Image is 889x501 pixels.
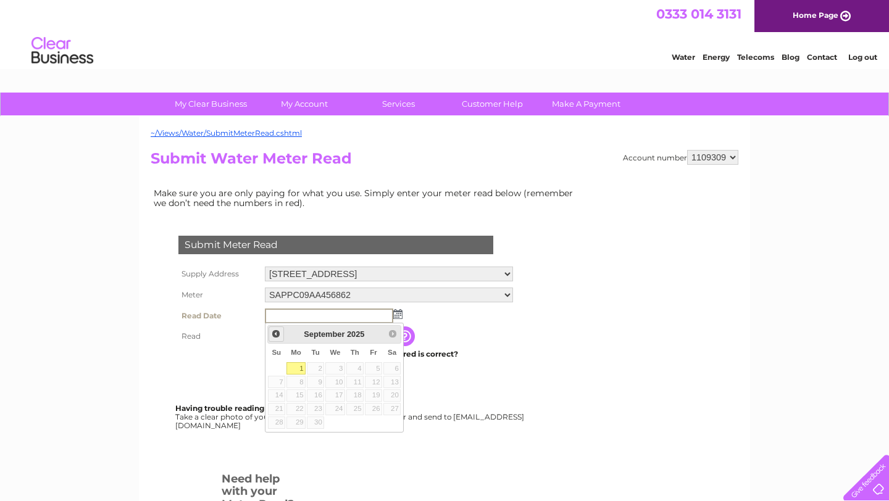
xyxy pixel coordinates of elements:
[286,362,306,375] a: 1
[160,93,262,115] a: My Clear Business
[262,346,516,362] td: Are you sure the read you have entered is correct?
[330,349,340,356] span: Wednesday
[31,32,94,70] img: logo.png
[672,52,695,62] a: Water
[175,326,262,346] th: Read
[656,6,741,22] a: 0333 014 3131
[175,263,262,284] th: Supply Address
[154,7,737,60] div: Clear Business is a trading name of Verastar Limited (registered in [GEOGRAPHIC_DATA] No. 3667643...
[311,349,319,356] span: Tuesday
[151,185,583,211] td: Make sure you are only paying for what you use. Simply enter your meter read below (remember we d...
[272,349,281,356] span: Sunday
[848,52,877,62] a: Log out
[441,93,543,115] a: Customer Help
[269,326,284,342] a: Prev
[151,150,738,173] h2: Submit Water Meter Read
[351,349,359,356] span: Thursday
[348,93,449,115] a: Services
[395,326,417,346] input: Information
[623,150,738,165] div: Account number
[175,404,314,413] b: Having trouble reading your meter?
[254,93,356,115] a: My Account
[782,52,799,62] a: Blog
[703,52,730,62] a: Energy
[151,128,302,138] a: ~/Views/Water/SubmitMeterRead.cshtml
[178,236,493,254] div: Submit Meter Read
[807,52,837,62] a: Contact
[535,93,637,115] a: Make A Payment
[393,309,403,319] img: ...
[388,349,396,356] span: Saturday
[175,284,262,305] th: Meter
[304,329,344,339] span: September
[175,404,526,429] div: Take a clear photo of your readings, tell us which supply it's for and send to [EMAIL_ADDRESS][DO...
[271,329,281,339] span: Prev
[175,305,262,326] th: Read Date
[347,329,364,339] span: 2025
[737,52,774,62] a: Telecoms
[291,349,301,356] span: Monday
[370,349,377,356] span: Friday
